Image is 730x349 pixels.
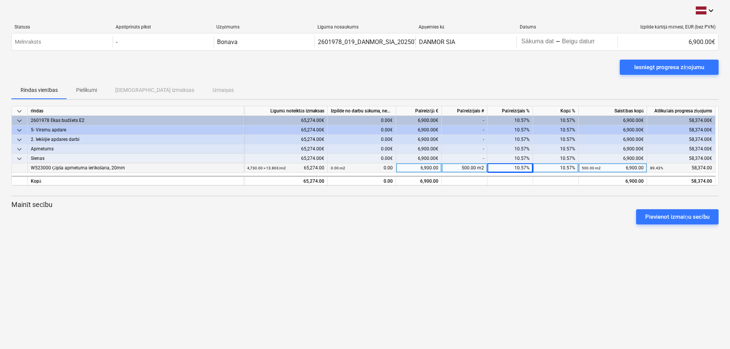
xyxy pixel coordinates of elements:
[328,106,396,116] div: Izpilde no darbu sākuma, neskaitot kārtējā mēneša izpildi
[396,176,442,185] div: 6,900.00
[582,166,601,170] small: 500.00 m2
[533,154,579,163] div: 10.57%
[15,38,41,46] p: Melnraksts
[533,163,579,173] div: 10.57%
[647,125,716,135] div: 58,374.00€
[15,107,24,116] span: keyboard_arrow_down
[487,135,533,144] div: 10.57%
[650,177,712,186] div: 58,374.00
[636,209,719,224] button: Pievienot izmaiņu secību
[247,177,324,186] div: 65,274.00
[317,24,413,30] div: Līguma nosaukums
[442,144,487,154] div: -
[487,116,533,125] div: 10.57%
[582,163,644,173] div: 6,900.00
[15,145,24,154] span: keyboard_arrow_down
[247,166,286,170] small: 4,730.00 × 13.80€ / m2
[328,125,396,135] div: 0.00€
[244,135,328,144] div: 65,274.00€
[116,38,117,46] div: -
[15,154,24,163] span: keyboard_arrow_down
[244,106,328,116] div: Līgumā noteiktās izmaksas
[487,144,533,154] div: 10.57%
[28,106,244,116] div: rindas
[579,106,647,116] div: Saistības kopā
[706,6,716,15] i: keyboard_arrow_down
[620,60,719,75] button: Iesniegt progresa ziņojumu
[31,154,241,163] div: Sienas
[647,154,716,163] div: 58,374.00€
[331,163,393,173] div: 0.00
[396,135,442,144] div: 6,900.00€
[328,154,396,163] div: 0.00€
[396,154,442,163] div: 6,900.00€
[396,125,442,135] div: 6,900.00€
[487,106,533,116] div: Pašreizējais %
[579,154,647,163] div: 6,900.00€
[645,212,709,222] div: Pievienot izmaiņu secību
[579,176,647,185] div: 6,900.00
[533,125,579,135] div: 10.57%
[396,116,442,125] div: 6,900.00€
[617,36,718,48] div: 6,900.00€
[31,163,241,173] div: W523000 Ģipša apmetuma ierīkošana, 20mm
[31,135,241,144] div: 2. Iekšējie apdares darbi
[247,163,324,173] div: 65,274.00
[318,38,586,46] div: 2601978_019_DANMOR_SIA_20250707_Ligums_sienu_apmetuma_izveide_2025-2_S8_1karta_2.pdf
[396,106,442,116] div: Pašreizējā €
[217,38,238,46] div: Bonava
[331,166,345,170] small: 0.00 m2
[487,163,533,173] div: 10.57%
[533,106,579,116] div: Kopā %
[331,177,393,186] div: 0.00
[244,154,328,163] div: 65,274.00€
[650,163,712,173] div: 58,374.00
[76,86,97,94] p: Pielikumi
[396,144,442,154] div: 6,900.00€
[533,135,579,144] div: 10.57%
[579,125,647,135] div: 6,900.00€
[396,163,442,173] div: 6,900.00
[15,135,24,144] span: keyboard_arrow_down
[15,126,24,135] span: keyboard_arrow_down
[647,116,716,125] div: 58,374.00€
[520,36,555,47] input: Sākuma datums
[328,135,396,144] div: 0.00€
[579,116,647,125] div: 6,900.00€
[634,62,704,72] div: Iesniegt progresa ziņojumu
[328,116,396,125] div: 0.00€
[579,144,647,154] div: 6,900.00€
[533,144,579,154] div: 10.57%
[216,24,311,30] div: Uzņēmums
[442,125,487,135] div: -
[560,36,596,47] input: Beigu datums
[15,116,24,125] span: keyboard_arrow_down
[419,38,455,46] div: DANMOR SIA
[533,116,579,125] div: 10.57%
[244,125,328,135] div: 65,274.00€
[244,144,328,154] div: 65,274.00€
[244,116,328,125] div: 65,274.00€
[31,116,241,125] div: 2601978 Ēkas budžets E2
[647,106,716,116] div: Atlikušais progresa ziņojums
[328,144,396,154] div: 0.00€
[21,86,58,94] p: Rindas vienības
[650,166,663,170] small: 89.43%
[487,125,533,135] div: 10.57%
[579,135,647,144] div: 6,900.00€
[442,116,487,125] div: -
[620,24,716,30] div: Izpilde kārtējā mēnesī, EUR (bez PVN)
[31,125,241,135] div: 5- Virsmu apdare
[11,200,719,209] p: Mainīt secību
[419,24,514,30] div: Apņemies kā
[442,163,487,173] div: 500.00 m2
[116,24,211,30] div: Apstiprināts plkst
[647,135,716,144] div: 58,374.00€
[442,135,487,144] div: -
[442,154,487,163] div: -
[520,24,615,30] div: Datums
[555,39,560,44] div: -
[31,144,241,154] div: Apmetums
[28,176,244,185] div: Kopā
[442,106,487,116] div: Pašreizējais #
